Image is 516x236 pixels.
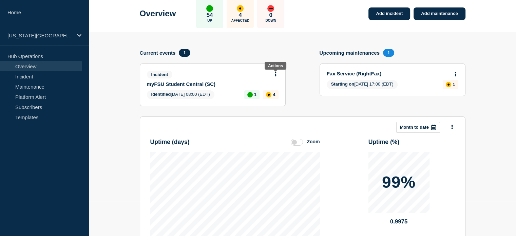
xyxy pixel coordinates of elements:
a: Fax Service (RightFax) [327,71,449,76]
span: 1 [179,49,190,57]
h4: Upcoming maintenances [320,50,380,56]
div: up [247,92,253,97]
button: Month to date [396,122,440,133]
p: 4 [273,92,275,97]
p: Month to date [400,125,429,130]
span: Starting on [331,81,355,87]
p: 4 [239,12,242,19]
span: [DATE] 08:00 (EDT) [147,90,214,99]
div: affected [446,82,451,87]
div: up [206,5,213,12]
span: 1 [383,49,394,57]
a: myFSU Student Central (SC) [147,81,269,87]
p: Affected [231,19,249,22]
a: Add incident [368,7,410,20]
span: Identified [151,92,171,97]
p: 1 [453,82,455,87]
h3: Uptime ( days ) [150,139,190,146]
p: 0 [269,12,272,19]
span: Incident [147,71,173,78]
div: Zoom [307,139,320,144]
div: Actions [268,63,283,68]
p: Up [207,19,212,22]
p: 54 [207,12,213,19]
p: 0.9975 [368,218,429,225]
p: Down [265,19,276,22]
div: affected [266,92,271,97]
div: affected [237,5,244,12]
a: Add maintenance [414,7,465,20]
span: [DATE] 17:00 (EDT) [327,80,398,89]
p: 1 [254,92,256,97]
h1: Overview [140,9,176,18]
h4: Current events [140,50,176,56]
h3: Uptime ( % ) [368,139,400,146]
p: 99% [382,174,416,190]
div: down [267,5,274,12]
p: [US_STATE][GEOGRAPHIC_DATA] [7,33,73,38]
